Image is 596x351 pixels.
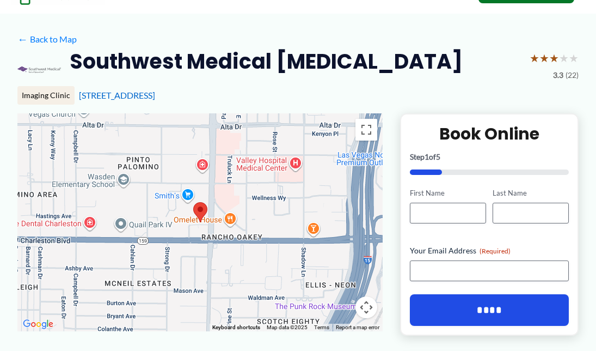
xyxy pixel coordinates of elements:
a: Open this area in Google Maps (opens a new window) [20,317,56,331]
span: 5 [436,152,440,161]
span: (Required) [480,247,511,255]
button: Keyboard shortcuts [212,324,260,331]
span: ★ [549,48,559,68]
span: Map data ©2025 [267,324,308,330]
h2: Book Online [410,123,569,144]
span: (22) [566,68,579,82]
div: Imaging Clinic [17,86,75,105]
button: Map camera controls [355,296,377,318]
label: Your Email Address [410,245,569,256]
a: ←Back to Map [17,31,77,47]
a: Terms (opens in new tab) [314,324,329,330]
span: 3.3 [553,68,563,82]
label: First Name [410,188,486,198]
label: Last Name [493,188,569,198]
span: ★ [530,48,539,68]
span: ★ [559,48,569,68]
p: Step of [410,153,569,161]
span: ← [17,34,28,44]
span: 1 [425,152,429,161]
span: ★ [539,48,549,68]
span: ★ [569,48,579,68]
a: [STREET_ADDRESS] [79,90,155,100]
a: Report a map error [336,324,379,330]
button: Toggle fullscreen view [355,119,377,141]
img: Google [20,317,56,331]
h2: Southwest Medical [MEDICAL_DATA] [70,48,463,75]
